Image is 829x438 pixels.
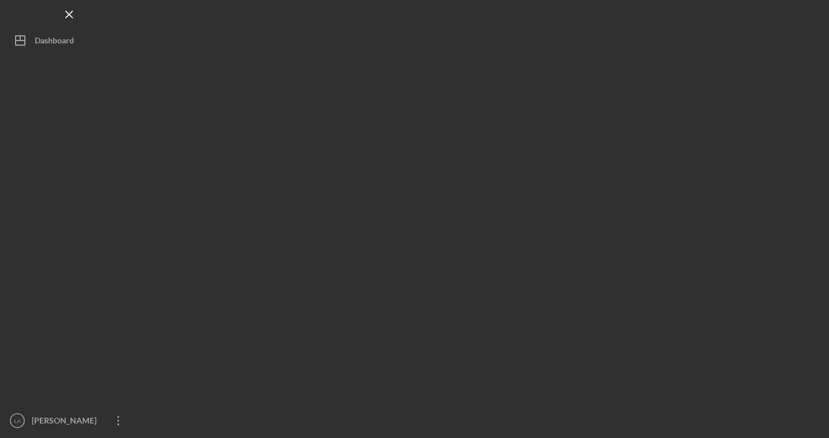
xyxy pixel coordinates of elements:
[6,29,133,52] button: Dashboard
[6,409,133,432] button: LA[PERSON_NAME]
[14,418,21,424] text: LA
[35,29,74,55] div: Dashboard
[29,409,104,435] div: [PERSON_NAME]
